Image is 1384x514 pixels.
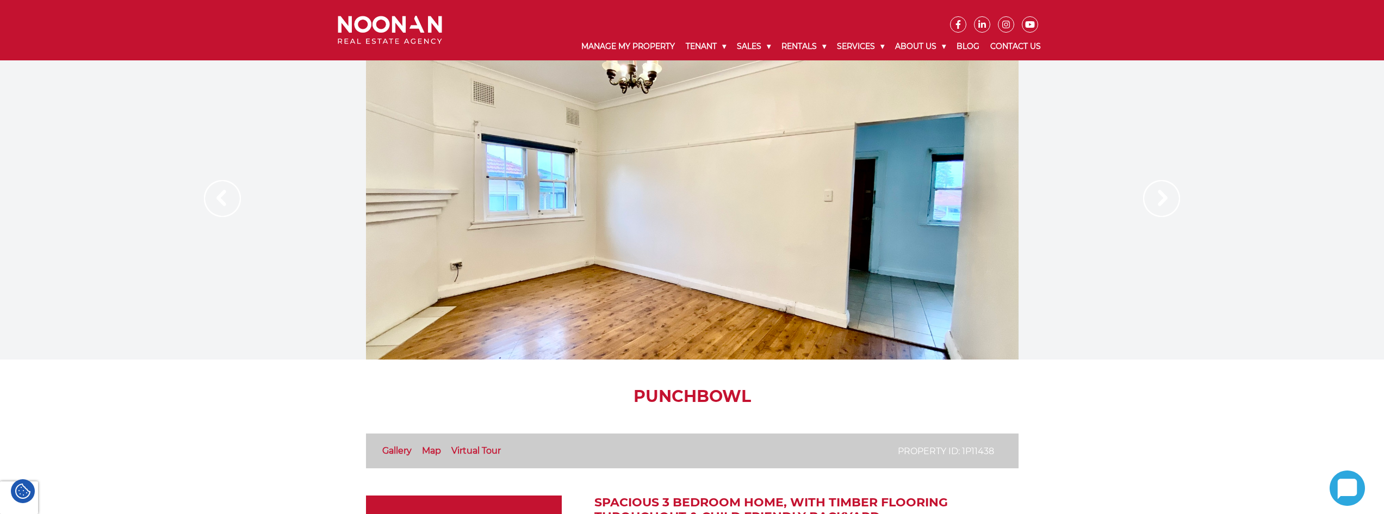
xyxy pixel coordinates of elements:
a: Rentals [776,33,831,60]
a: Virtual Tour [451,445,501,456]
a: Contact Us [985,33,1046,60]
a: Manage My Property [576,33,680,60]
img: Arrow slider [204,180,241,217]
a: Map [422,445,441,456]
img: Noonan Real Estate Agency [338,16,442,45]
a: Services [831,33,890,60]
a: Blog [951,33,985,60]
img: Arrow slider [1143,180,1180,217]
a: Sales [731,33,776,60]
p: Property ID: 1P11438 [898,444,994,458]
a: Tenant [680,33,731,60]
h1: Punchbowl [366,387,1019,406]
a: About Us [890,33,951,60]
a: Gallery [382,445,412,456]
div: Cookie Settings [11,479,35,503]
